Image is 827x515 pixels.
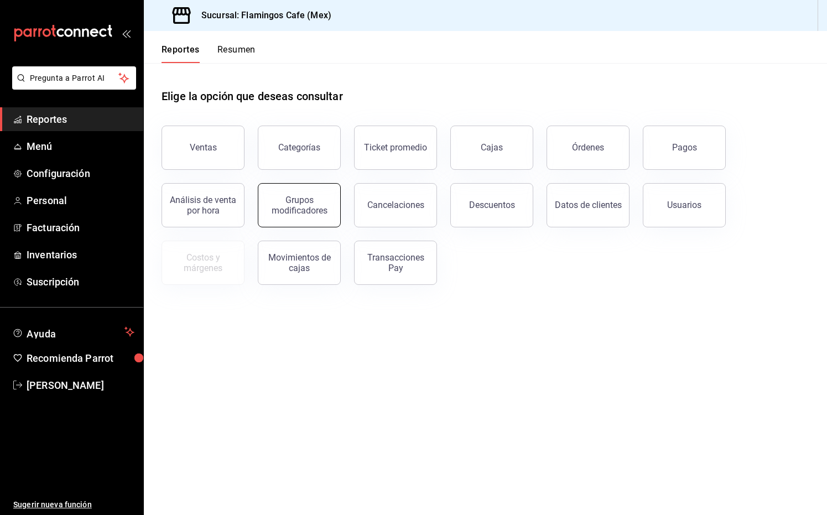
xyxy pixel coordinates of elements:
[547,183,630,227] button: Datos de clientes
[27,247,134,262] span: Inventarios
[469,200,515,210] div: Descuentos
[354,183,437,227] button: Cancelaciones
[354,241,437,285] button: Transacciones Pay
[572,142,604,153] div: Órdenes
[162,183,245,227] button: Análisis de venta por hora
[555,200,622,210] div: Datos de clientes
[122,29,131,38] button: open_drawer_menu
[27,220,134,235] span: Facturación
[27,193,134,208] span: Personal
[667,200,701,210] div: Usuarios
[13,499,134,511] span: Sugerir nueva función
[364,142,427,153] div: Ticket promedio
[169,195,237,216] div: Análisis de venta por hora
[258,126,341,170] button: Categorías
[162,126,245,170] button: Ventas
[258,183,341,227] button: Grupos modificadores
[30,72,119,84] span: Pregunta a Parrot AI
[27,139,134,154] span: Menú
[450,183,533,227] button: Descuentos
[162,88,343,105] h1: Elige la opción que deseas consultar
[643,183,726,227] button: Usuarios
[217,44,256,63] button: Resumen
[190,142,217,153] div: Ventas
[672,142,697,153] div: Pagos
[27,166,134,181] span: Configuración
[258,241,341,285] button: Movimientos de cajas
[8,80,136,92] a: Pregunta a Parrot AI
[354,126,437,170] button: Ticket promedio
[367,200,424,210] div: Cancelaciones
[643,126,726,170] button: Pagos
[481,142,503,153] div: Cajas
[27,351,134,366] span: Recomienda Parrot
[27,378,134,393] span: [PERSON_NAME]
[27,274,134,289] span: Suscripción
[162,44,200,63] button: Reportes
[193,9,331,22] h3: Sucursal: Flamingos Cafe (Mex)
[162,241,245,285] button: Contrata inventarios para ver este reporte
[12,66,136,90] button: Pregunta a Parrot AI
[265,252,334,273] div: Movimientos de cajas
[27,325,120,339] span: Ayuda
[278,142,320,153] div: Categorías
[162,44,256,63] div: navigation tabs
[265,195,334,216] div: Grupos modificadores
[450,126,533,170] button: Cajas
[547,126,630,170] button: Órdenes
[169,252,237,273] div: Costos y márgenes
[27,112,134,127] span: Reportes
[361,252,430,273] div: Transacciones Pay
